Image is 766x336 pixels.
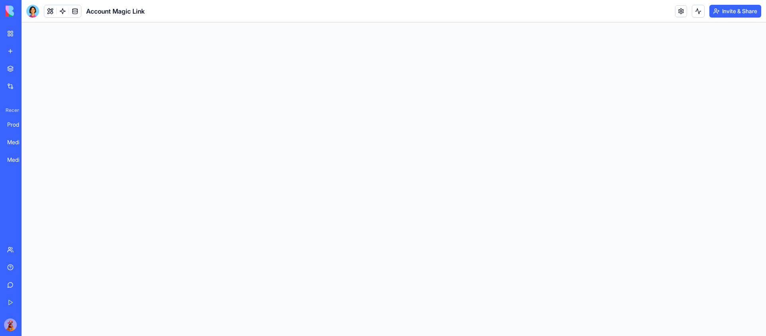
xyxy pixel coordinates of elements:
div: Product Roadmap Pro [7,121,30,129]
img: logo [6,6,55,17]
span: Account Magic Link [86,6,145,16]
div: Media Sentiment Tracker [7,138,30,146]
span: Recent [2,107,19,113]
div: Media Monitor [7,156,30,164]
a: Product Roadmap Pro [2,117,34,133]
img: Kuku_Large_sla5px.png [4,318,17,331]
a: Media Monitor [2,152,34,168]
button: Invite & Share [709,5,761,18]
a: Media Sentiment Tracker [2,134,34,150]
